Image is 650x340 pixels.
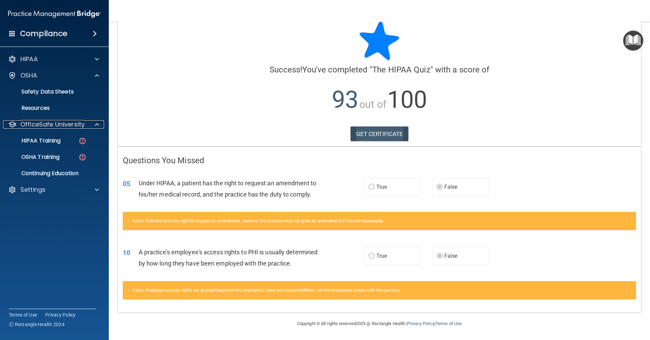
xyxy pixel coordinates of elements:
p: HIPAA [20,55,38,63]
p: Resources [4,105,97,112]
img: danger-circle.6113f641.png [78,137,87,145]
span: Success! [270,65,303,74]
h4: Questions You Missed [123,156,636,165]
span: True [376,253,387,259]
a: Settings [8,186,99,194]
span: out of [359,98,386,110]
a: OSHA [8,71,99,80]
a: HIPAA [8,55,99,63]
span: A practice's employee's access rights to PHI is usually determined by how long they have been emp... [139,249,318,267]
span: False. Patients have the right to request an amendment, however the practice may not grant an ame... [133,218,384,223]
p: OSHA [20,71,37,80]
a: OfficeSafe University [8,120,99,129]
span: 100 [387,86,427,114]
span: True [376,184,387,190]
a: Privacy Policy [45,311,76,318]
p: HIPAA Training [4,137,61,144]
a: Privacy Policy [407,321,434,326]
p: OfficeSafe University [20,120,85,129]
p: OSHA Training [4,154,59,160]
span: Ⓒ Rectangle Health 2024 [9,321,65,328]
input: False [437,185,443,190]
span: False. Employee access rights are granted based on the employee's roles and responsibilities, not... [133,288,400,293]
p: Settings [20,186,46,194]
div: Copyright © All rights reserved 2025 @ Rectangle Health | | [255,313,503,335]
input: True [369,254,375,259]
img: blue-star-rounded.9d042014.png [359,20,400,61]
a: GET CERTIFICATE [350,126,409,141]
button: Open Resource Center [623,31,643,51]
span: 93 [332,86,358,114]
h4: You've completed " " with a score of [123,65,636,74]
iframe: Drift Widget Chat Controller [616,293,642,319]
p: Continuing Education [4,170,97,177]
img: danger-circle.6113f641.png [78,153,87,161]
span: 10 [123,249,130,257]
input: True [369,185,375,190]
span: False [444,253,458,259]
h4: Compliance [20,29,67,38]
input: False [437,254,443,259]
span: False [444,184,458,190]
span: 05 [123,180,130,188]
span: The HIPAA Quiz [372,65,430,74]
span: Under HIPAA, a patient has the right to request an amendment to his/her medical record, and the p... [139,180,316,198]
a: Terms of Use [9,311,37,318]
img: PMB logo [8,7,101,21]
a: Terms of Use [435,321,462,326]
p: Safety Data Sheets [4,88,97,95]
